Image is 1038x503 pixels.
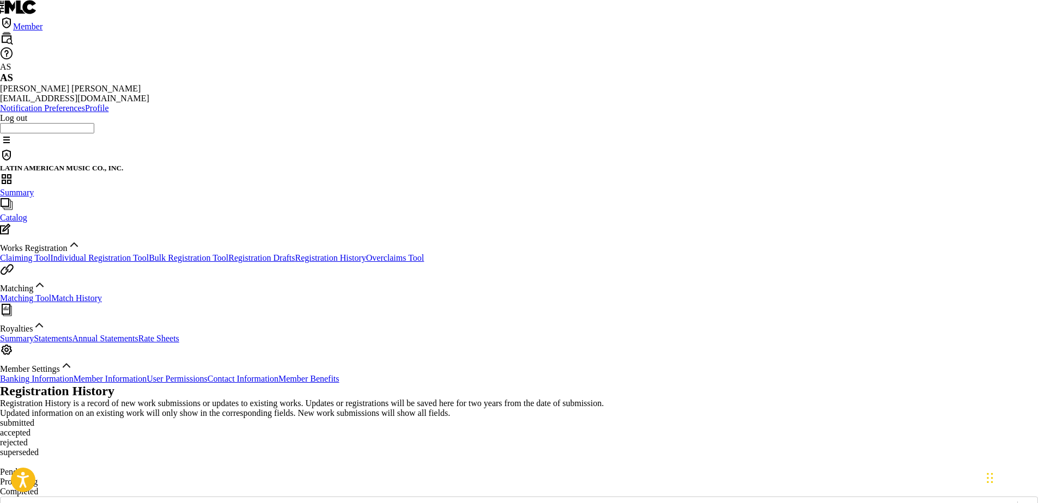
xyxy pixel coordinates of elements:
a: Overclaims Tool [366,253,424,262]
a: Registration Drafts [228,253,295,262]
img: expand [33,318,46,332]
a: Profile [85,103,109,113]
div: Drag [987,462,993,494]
a: Member Benefits [278,374,339,383]
a: Member Information [74,374,147,383]
a: Bulk Registration Tool [149,253,228,262]
img: expand [60,359,73,372]
a: User Permissions [147,374,208,383]
span: Member [13,22,43,31]
img: expand [33,278,46,291]
img: expand [68,238,81,251]
a: Contact Information [208,374,278,383]
a: Annual Statements [72,334,138,343]
a: Rate Sheets [138,334,179,343]
a: Statements [34,334,72,343]
a: Registration History [295,253,366,262]
a: Individual Registration Tool [50,253,149,262]
iframe: Resource Center [1007,332,1038,420]
a: Match History [51,293,102,303]
iframe: Chat Widget [984,451,1038,503]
